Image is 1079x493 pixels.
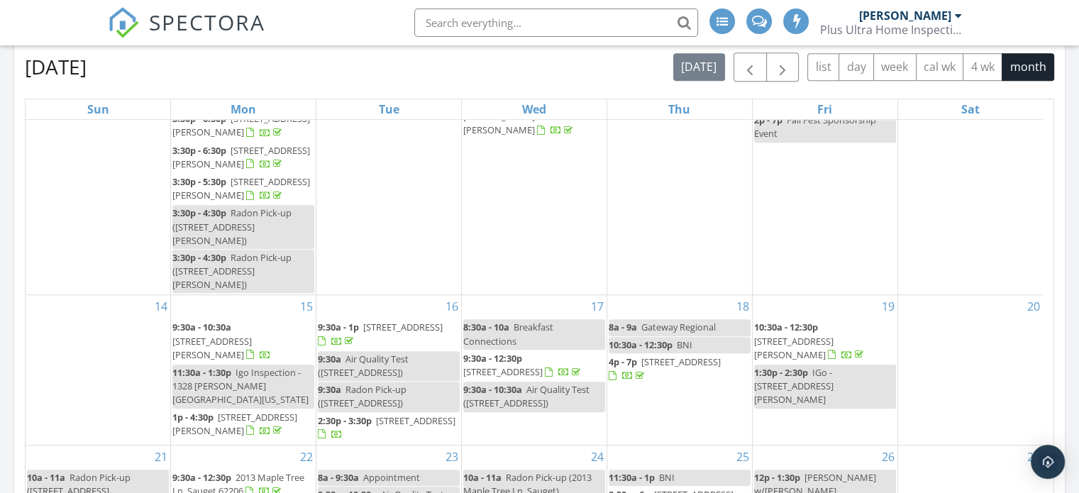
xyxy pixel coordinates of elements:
[172,144,310,170] span: [STREET_ADDRESS][PERSON_NAME]
[172,143,314,173] a: 3:30p - 6:30p [STREET_ADDRESS][PERSON_NAME]
[859,9,951,23] div: [PERSON_NAME]
[108,7,139,38] img: The Best Home Inspection Software - Spectora
[318,321,443,347] a: 9:30a - 1p [STREET_ADDRESS]
[363,321,443,333] span: [STREET_ADDRESS]
[318,353,409,379] span: Air Quality Test ([STREET_ADDRESS])
[152,295,170,318] a: Go to September 14, 2025
[609,355,721,382] a: 4p - 7p [STREET_ADDRESS]
[588,295,607,318] a: Go to September 17, 2025
[149,7,265,37] span: SPECTORA
[172,319,314,364] a: 9:30a - 10:30a [STREET_ADDRESS][PERSON_NAME]
[172,112,310,138] span: [STREET_ADDRESS][PERSON_NAME]
[463,352,522,365] span: 9:30a - 12:30p
[641,355,721,368] span: [STREET_ADDRESS]
[363,471,420,484] span: Appointment
[814,99,835,119] a: Friday
[172,112,310,138] a: 3:30p - 6:30p [STREET_ADDRESS][PERSON_NAME]
[463,383,590,409] span: Air Quality Test ([STREET_ADDRESS])
[318,414,455,441] a: 2:30p - 3:30p [STREET_ADDRESS]
[172,174,314,204] a: 3:30p - 5:30p [STREET_ADDRESS][PERSON_NAME]
[172,411,214,423] span: 1p - 4:30p
[1024,295,1043,318] a: Go to September 20, 2025
[665,99,693,119] a: Thursday
[609,338,673,351] span: 10:30a - 12:30p
[443,445,461,468] a: Go to September 23, 2025
[963,53,1002,81] button: 4 wk
[172,175,310,201] span: [STREET_ADDRESS][PERSON_NAME]
[1024,445,1043,468] a: Go to September 27, 2025
[172,321,271,360] a: 9:30a - 10:30a [STREET_ADDRESS][PERSON_NAME]
[172,471,231,484] span: 9:30a - 12:30p
[463,350,605,381] a: 9:30a - 12:30p [STREET_ADDRESS]
[463,352,583,378] a: 9:30a - 12:30p [STREET_ADDRESS]
[172,411,297,437] a: 1p - 4:30p [STREET_ADDRESS][PERSON_NAME]
[754,321,866,360] a: 10:30a - 12:30p [STREET_ADDRESS][PERSON_NAME]
[84,99,112,119] a: Sunday
[463,471,502,484] span: 10a - 11a
[172,175,310,201] a: 3:30p - 5:30p [STREET_ADDRESS][PERSON_NAME]
[414,9,698,37] input: Search everything...
[462,295,607,445] td: Go to September 17, 2025
[172,144,226,157] span: 3:30p - 6:30p
[754,319,896,364] a: 10:30a - 12:30p [STREET_ADDRESS][PERSON_NAME]
[26,295,171,445] td: Go to September 14, 2025
[752,295,897,445] td: Go to September 19, 2025
[172,321,231,333] span: 9:30a - 10:30a
[607,295,752,445] td: Go to September 18, 2025
[171,295,316,445] td: Go to September 15, 2025
[318,319,460,350] a: 9:30a - 1p [STREET_ADDRESS]
[839,53,874,81] button: day
[172,144,310,170] a: 3:30p - 6:30p [STREET_ADDRESS][PERSON_NAME]
[879,295,897,318] a: Go to September 19, 2025
[766,52,799,82] button: Next month
[318,383,406,409] span: Radon Pick-up ([STREET_ADDRESS])
[519,99,549,119] a: Wednesday
[958,99,983,119] a: Saturday
[879,445,897,468] a: Go to September 26, 2025
[297,295,316,318] a: Go to September 15, 2025
[588,445,607,468] a: Go to September 24, 2025
[228,99,259,119] a: Monday
[463,321,509,333] span: 8:30a - 10a
[916,53,964,81] button: cal wk
[677,338,692,351] span: BNI
[754,113,876,140] span: Fall Fest Sponsorship Event
[172,251,226,264] span: 3:30p - 4:30p
[754,366,834,406] span: IGo - [STREET_ADDRESS][PERSON_NAME]
[172,111,314,141] a: 3:30p - 6:30p [STREET_ADDRESS][PERSON_NAME]
[108,19,265,49] a: SPECTORA
[609,321,637,333] span: 8a - 9a
[754,366,808,379] span: 1:30p - 2:30p
[609,471,655,484] span: 11:30a - 1p
[820,23,962,37] div: Plus Ultra Home Inspections LLC
[641,321,716,333] span: Gateway Regional
[172,411,297,437] span: [STREET_ADDRESS][PERSON_NAME]
[897,295,1043,445] td: Go to September 20, 2025
[152,445,170,468] a: Go to September 21, 2025
[734,295,752,318] a: Go to September 18, 2025
[609,354,751,384] a: 4p - 7p [STREET_ADDRESS]
[25,52,87,81] h2: [DATE]
[172,251,292,291] span: Radon Pick-up ([STREET_ADDRESS][PERSON_NAME])
[754,335,834,361] span: [STREET_ADDRESS][PERSON_NAME]
[316,295,462,445] td: Go to September 16, 2025
[754,321,818,333] span: 10:30a - 12:30p
[172,366,309,406] span: Igo Inspection - 1328 [PERSON_NAME] [GEOGRAPHIC_DATA][US_STATE]
[463,365,543,378] span: [STREET_ADDRESS]
[659,471,675,484] span: BNI
[318,414,372,427] span: 2:30p - 3:30p
[734,52,767,82] button: Previous month
[318,383,341,396] span: 9:30a
[873,53,917,81] button: week
[172,366,231,379] span: 11:30a - 1:30p
[807,53,839,81] button: list
[318,353,341,365] span: 9:30a
[27,471,65,484] span: 10a - 11a
[172,175,226,188] span: 3:30p - 5:30p
[463,383,522,396] span: 9:30a - 10:30a
[376,414,455,427] span: [STREET_ADDRESS]
[754,471,800,484] span: 12p - 1:30p
[318,321,359,333] span: 9:30a - 1p
[172,409,314,440] a: 1p - 4:30p [STREET_ADDRESS][PERSON_NAME]
[172,206,226,219] span: 3:30p - 4:30p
